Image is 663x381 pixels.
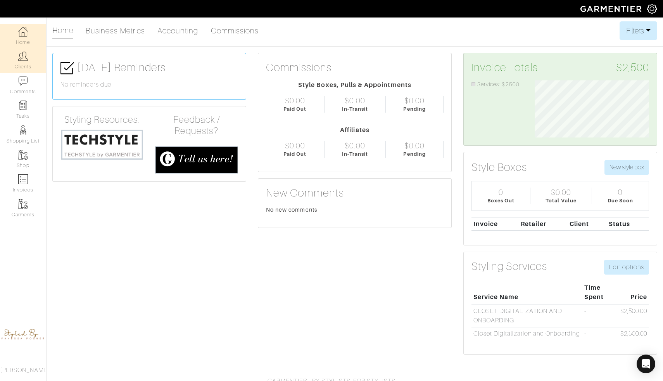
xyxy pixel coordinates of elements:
[471,217,519,231] th: Invoice
[52,23,73,39] a: Home
[582,327,618,340] td: -
[266,80,444,90] div: Style Boxes, Pulls & Appointments
[60,61,74,75] img: check-box-icon-36a4915ff3ba2bd8f6e4f29bc755bb66becd62c870f447fc0dd1365fcfddab58.png
[18,76,28,86] img: comment-icon-a0a6a9ef722e966f86d9cbdc48e553b5cf19dbc54f86b18d962a5391bc8f6eb6.png
[345,141,365,150] div: $0.00
[551,188,571,197] div: $0.00
[404,141,425,150] div: $0.00
[342,105,368,113] div: In-Transit
[471,80,523,89] li: Services: $2500
[604,160,649,175] button: New style box
[266,125,444,135] div: Affiliates
[471,161,527,174] h3: Style Boxes
[155,146,238,174] img: feedback_requests-3821251ac2bd56c73c230f3229a5b25d6eb027adea667894f41107c140538ee0.png
[471,327,582,340] td: Closet Digitalization and Onboarding
[471,304,582,327] td: CLOSET DIGITALIZATION AND ONBOARDING
[18,174,28,184] img: orders-icon-0abe47150d42831381b5fb84f609e132dff9fe21cb692f30cb5eec754e2cba89.png
[607,217,649,231] th: Status
[608,197,633,204] div: Due Soon
[471,260,547,273] h3: Styling Services
[616,61,649,74] span: $2,500
[157,23,199,38] a: Accounting
[582,304,618,327] td: -
[618,281,649,304] th: Price
[471,281,582,304] th: Service Name
[60,114,143,125] h4: Styling Resources:
[487,197,515,204] div: Boxes Out
[582,281,618,304] th: Time Spent
[60,61,238,75] h3: [DATE] Reminders
[18,125,28,135] img: stylists-icon-eb353228a002819b7ec25b43dbf5f0378dd9e0616d9560372ff212230b889e62.png
[342,150,368,158] div: In-Transit
[403,105,425,113] div: Pending
[519,217,568,231] th: Retailer
[499,188,503,197] div: 0
[403,150,425,158] div: Pending
[404,96,425,105] div: $0.00
[60,129,143,160] img: techstyle-93310999766a10050dc78ceb7f971a75838126fd19372ce40ba20cdf6a89b94b.png
[86,23,145,38] a: Business Metrics
[266,61,332,74] h3: Commissions
[471,61,649,74] h3: Invoice Totals
[568,217,607,231] th: Client
[266,186,444,200] h3: New Comments
[60,81,238,89] h6: No reminders due
[618,188,623,197] div: 0
[18,27,28,37] img: dashboard-icon-dbcd8f5a0b271acd01030246c82b418ddd0df26cd7fceb0bd07c9910d44c42f6.png
[18,101,28,110] img: reminder-icon-8004d30b9f0a5d33ae49ab947aed9ed385cf756f9e5892f1edd6e32f2345188e.png
[18,199,28,209] img: garments-icon-b7da505a4dc4fd61783c78ac3ca0ef83fa9d6f193b1c9dc38574b1d14d53ca28.png
[283,105,306,113] div: Paid Out
[618,304,649,327] td: $2,500.00
[283,150,306,158] div: Paid Out
[604,260,649,275] a: Edit options
[211,23,259,38] a: Commissions
[577,2,647,16] img: garmentier-logo-header-white-b43fb05a5012e4ada735d5af1a66efaba907eab6374d6393d1fbf88cb4ef424d.png
[285,96,305,105] div: $0.00
[618,327,649,340] td: $2,500.00
[546,197,577,204] div: Total Value
[637,355,655,373] div: Open Intercom Messenger
[18,150,28,160] img: garments-icon-b7da505a4dc4fd61783c78ac3ca0ef83fa9d6f193b1c9dc38574b1d14d53ca28.png
[18,51,28,61] img: clients-icon-6bae9207a08558b7cb47a8932f037763ab4055f8c8b6bfacd5dc20c3e0201464.png
[647,4,657,14] img: gear-icon-white-bd11855cb880d31180b6d7d6211b90ccbf57a29d726f0c71d8c61bd08dd39cc2.png
[345,96,365,105] div: $0.00
[266,206,444,214] div: No new comments
[620,21,657,40] button: Filters
[155,114,238,137] h4: Feedback / Requests?
[285,141,305,150] div: $0.00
